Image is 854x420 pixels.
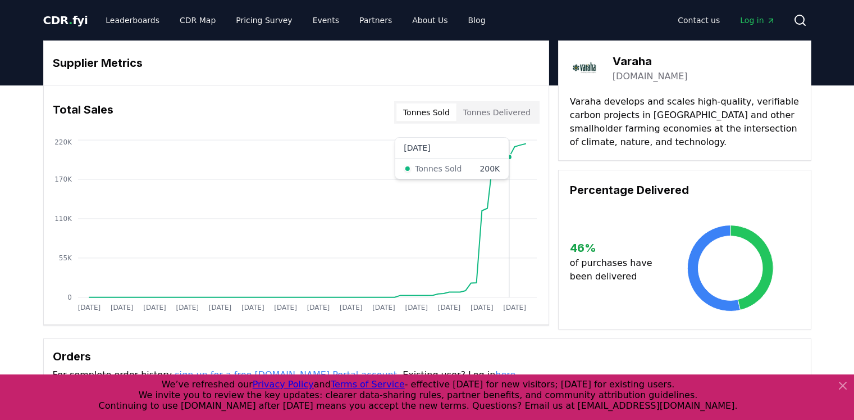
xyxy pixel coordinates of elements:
h3: Total Sales [53,101,113,124]
a: Partners [350,10,401,30]
tspan: [DATE] [143,304,166,311]
span: CDR fyi [43,13,88,27]
span: Log in [740,15,775,26]
button: Tonnes Delivered [456,103,537,121]
tspan: 220K [54,138,72,146]
button: Tonnes Sold [396,103,456,121]
a: [DOMAIN_NAME] [613,70,688,83]
h3: Percentage Delivered [570,182,800,198]
h3: Varaha [613,53,688,70]
a: Pricing Survey [227,10,301,30]
a: Log in [731,10,784,30]
a: Events [304,10,348,30]
p: For complete order history, . Existing user? Log in . [53,368,802,382]
tspan: [DATE] [176,304,199,311]
tspan: [DATE] [503,304,526,311]
tspan: 110K [54,215,72,223]
tspan: [DATE] [77,304,101,311]
tspan: [DATE] [274,304,297,311]
a: CDR Map [171,10,225,30]
a: CDR.fyi [43,12,88,28]
p: of purchases have been delivered [570,256,661,283]
h3: Supplier Metrics [53,55,540,71]
nav: Main [669,10,784,30]
tspan: [DATE] [340,304,363,311]
span: . [68,13,72,27]
tspan: [DATE] [438,304,461,311]
tspan: [DATE] [241,304,264,311]
img: Varaha-logo [570,52,601,84]
a: sign up for a free [DOMAIN_NAME] Portal account [175,369,397,380]
a: About Us [403,10,456,30]
a: here [495,369,515,380]
tspan: 170K [54,175,72,183]
a: Contact us [669,10,729,30]
h3: 46 % [570,240,661,256]
p: Varaha develops and scales high-quality, verifiable carbon projects in [GEOGRAPHIC_DATA] and othe... [570,95,800,149]
tspan: 55K [58,254,72,262]
tspan: 0 [67,293,72,301]
h3: Orders [53,348,802,365]
a: Blog [459,10,495,30]
tspan: [DATE] [405,304,428,311]
tspan: [DATE] [307,304,330,311]
tspan: [DATE] [208,304,231,311]
tspan: [DATE] [110,304,133,311]
tspan: [DATE] [471,304,494,311]
tspan: [DATE] [372,304,395,311]
a: Leaderboards [97,10,168,30]
nav: Main [97,10,494,30]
